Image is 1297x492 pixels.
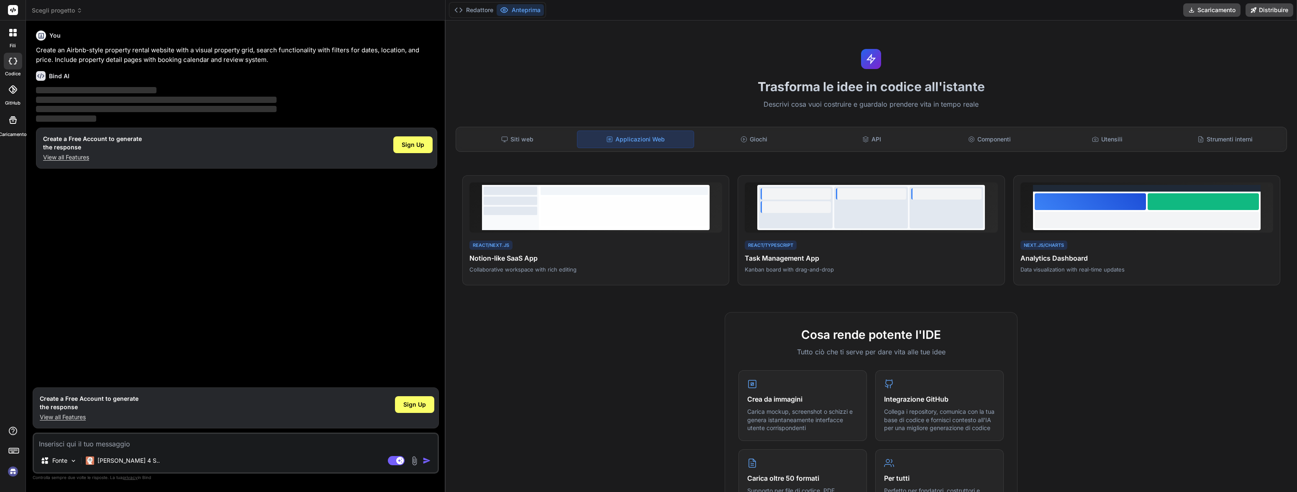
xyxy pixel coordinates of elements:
[451,4,497,16] button: Redattore
[797,348,946,356] font: Tutto ciò che ti serve per dare vita alle tue idee
[1197,6,1235,13] font: Scaricamento
[758,79,985,94] font: Trasforma le idee in codice all'istante
[138,475,151,480] font: in Bind
[512,6,541,13] font: Anteprima
[36,46,437,64] p: Create an Airbnb-style property rental website with a visual property grid, search functionality ...
[40,413,138,421] p: View all Features
[510,136,533,143] font: Siti web
[469,253,722,263] h4: Notion-like SaaS App
[801,328,941,342] font: Cosa rende potente l'IDE
[49,72,69,80] h6: Bind AI
[410,456,419,466] img: attaccamento
[49,31,61,40] h6: You
[86,456,94,465] img: Claude 4 Sonetto
[36,106,277,112] span: ‌
[36,97,277,103] span: ‌
[36,87,156,93] span: ‌
[70,457,77,464] img: Scegli i modelli
[403,400,426,409] span: Sign Up
[747,395,802,403] font: Crea da immagini
[1183,3,1241,17] button: Scaricamento
[977,136,1011,143] font: Componenti
[469,241,513,250] div: React/Next.js
[1101,136,1123,143] font: Utensili
[33,475,123,480] font: Controlla sempre due volte le risposte. La tua
[872,136,881,143] font: API
[97,457,160,464] font: [PERSON_NAME] 4 S..
[745,266,997,273] p: Kanban board with drag-and-drop
[6,464,20,479] img: registrazione
[747,408,853,431] font: Carica mockup, screenshot o schizzi e genera istantaneamente interfacce utente corrispondenti
[497,4,544,16] button: Anteprima
[1020,241,1067,250] div: Next.js/Charts
[423,456,431,465] img: icona
[52,457,67,464] font: Fonte
[750,136,767,143] font: Giochi
[43,135,142,151] h1: Create a Free Account to generate the response
[5,71,21,77] font: codice
[402,141,424,149] span: Sign Up
[40,395,138,411] h1: Create a Free Account to generate the response
[764,100,979,108] font: Descrivi cosa vuoi costruire e guardalo prendere vita in tempo reale
[747,474,819,482] font: Carica oltre 50 formati
[466,6,493,13] font: Redattore
[32,7,75,14] font: Scegli progetto
[123,475,138,480] font: privacy
[469,266,722,273] p: Collaborative workspace with rich editing
[884,474,910,482] font: Per tutti
[36,115,96,122] span: ‌
[10,43,16,49] font: fili
[1020,253,1273,263] h4: Analytics Dashboard
[884,408,995,431] font: Collega i repository, comunica con la tua base di codice e fornisci contesto all'IA per una migli...
[745,253,997,263] h4: Task Management App
[745,241,797,250] div: React/TypeScript
[615,136,665,143] font: Applicazioni Web
[43,153,142,161] p: View all Features
[1207,136,1253,143] font: Strumenti interni
[884,395,948,403] font: Integrazione GitHub
[1020,266,1273,273] p: Data visualization with real-time updates
[1246,3,1293,17] button: Distribuire
[1259,6,1288,13] font: Distribuire
[5,100,21,106] font: GitHub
